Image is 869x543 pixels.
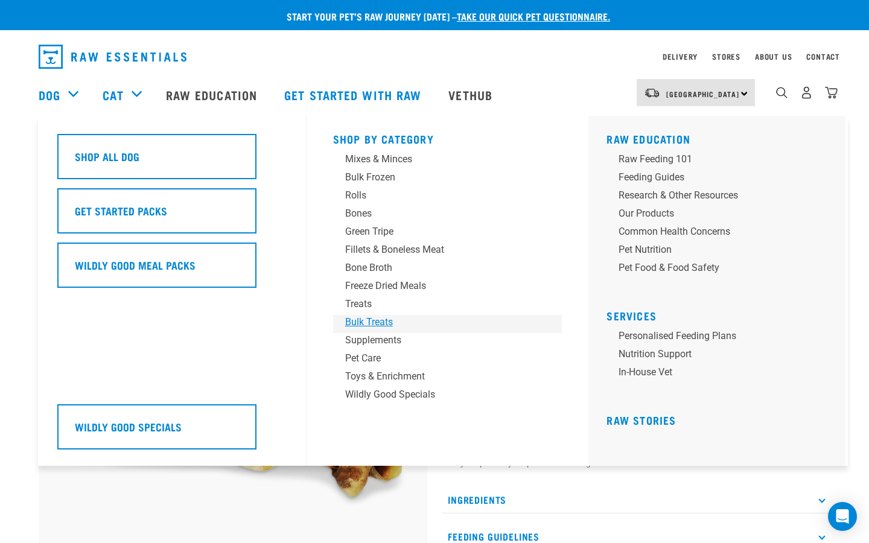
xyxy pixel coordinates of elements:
div: Toys & Enrichment [345,369,533,384]
a: Cat [103,86,123,104]
a: Personalised Feeding Plans [606,329,836,347]
h5: Wildly Good Specials [75,419,182,434]
div: Research & Other Resources [619,188,807,203]
a: Feeding Guides [606,170,836,188]
a: Bulk Treats [333,315,562,333]
a: Stores [712,54,740,59]
a: Bulk Frozen [333,170,562,188]
a: Contact [806,54,840,59]
div: Bones [345,206,533,221]
div: Pet Care [345,351,533,366]
a: Freeze Dried Meals [333,279,562,297]
a: Get started with Raw [272,71,436,119]
a: Vethub [436,71,508,119]
div: Raw Feeding 101 [619,152,807,167]
nav: dropdown navigation [29,40,840,74]
a: Raw Education [154,71,272,119]
a: Raw Feeding 101 [606,152,836,170]
a: Fillets & Boneless Meat [333,243,562,261]
h5: Services [606,310,836,319]
h5: Shop All Dog [75,148,139,164]
a: Wildly Good Specials [333,387,562,405]
img: home-icon-1@2x.png [776,87,788,98]
a: Pet Nutrition [606,243,836,261]
a: Delivery [663,54,698,59]
a: Bone Broth [333,261,562,279]
div: Pet Food & Food Safety [619,261,807,275]
a: Supplements [333,333,562,351]
a: take our quick pet questionnaire. [457,13,610,19]
a: Our Products [606,206,836,224]
div: Bone Broth [345,261,533,275]
a: Green Tripe [333,224,562,243]
h5: Get Started Packs [75,203,167,218]
p: Ingredients [442,486,830,513]
a: Get Started Packs [57,188,287,243]
a: Mixes & Minces [333,152,562,170]
a: Bones [333,206,562,224]
div: Treats [345,297,533,311]
a: Rolls [333,188,562,206]
div: Bulk Treats [345,315,533,329]
div: Common Health Concerns [619,224,807,239]
img: Raw Essentials Logo [39,45,186,69]
div: Green Tripe [345,224,533,239]
div: Mixes & Minces [345,152,533,167]
div: Rolls [345,188,533,203]
a: Shop All Dog [57,134,287,188]
a: Raw Stories [606,417,676,423]
img: user.png [800,86,813,99]
a: Treats [333,297,562,315]
a: Pet Food & Food Safety [606,261,836,279]
div: Freeze Dried Meals [345,279,533,293]
div: Feeding Guides [619,170,807,185]
div: Wildly Good Specials [345,387,533,402]
img: home-icon@2x.png [825,86,838,99]
a: Nutrition Support [606,347,836,365]
a: Wildly Good Meal Packs [57,243,287,297]
a: Common Health Concerns [606,224,836,243]
div: Bulk Frozen [345,170,533,185]
a: In-house vet [606,365,836,383]
div: Fillets & Boneless Meat [345,243,533,257]
a: Wildly Good Specials [57,404,287,459]
a: Pet Care [333,351,562,369]
h5: Wildly Good Meal Packs [75,257,196,273]
span: [GEOGRAPHIC_DATA] [666,92,739,96]
div: Open Intercom Messenger [828,502,857,531]
div: Pet Nutrition [619,243,807,257]
a: About Us [755,54,792,59]
a: Dog [39,86,60,104]
div: Our Products [619,206,807,221]
h5: Shop By Category [333,133,562,142]
img: van-moving.png [644,87,660,98]
div: Supplements [345,333,533,348]
a: Research & Other Resources [606,188,836,206]
a: Raw Education [606,136,690,142]
a: Toys & Enrichment [333,369,562,387]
